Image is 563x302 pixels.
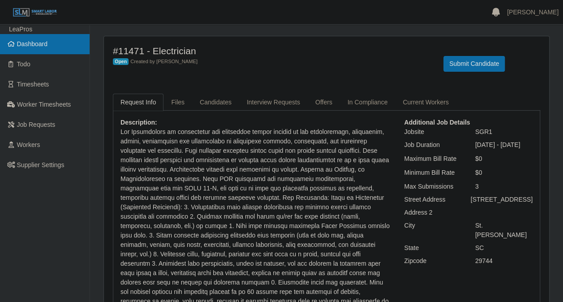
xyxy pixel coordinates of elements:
b: Additional Job Details [404,119,470,126]
a: Offers [308,94,340,111]
div: SC [468,243,539,253]
div: Job Duration [397,140,468,150]
b: Description: [120,119,157,126]
div: $0 [468,154,539,164]
div: 29744 [468,256,539,266]
div: City [397,221,468,240]
span: Open [113,58,129,65]
span: Worker Timesheets [17,101,71,108]
a: Current Workers [395,94,456,111]
span: Supplier Settings [17,161,64,168]
span: Workers [17,141,40,148]
a: [PERSON_NAME] [507,8,559,17]
div: $0 [468,168,539,177]
div: St. [PERSON_NAME] [468,221,539,240]
div: Maximum Bill Rate [397,154,468,164]
span: Job Requests [17,121,56,128]
div: Address 2 [397,208,468,217]
a: Files [163,94,192,111]
a: In Compliance [340,94,395,111]
div: Minimum Bill Rate [397,168,468,177]
span: Dashboard [17,40,48,47]
div: Max Submissions [397,182,468,191]
a: Request Info [113,94,163,111]
span: Timesheets [17,81,49,88]
div: 3 [468,182,539,191]
a: Interview Requests [239,94,308,111]
div: SGR1 [468,127,539,137]
span: Created by [PERSON_NAME] [130,59,198,64]
div: State [397,243,468,253]
span: LeaPros [9,26,32,33]
button: Submit Candidate [443,56,505,72]
div: Street Address [397,195,464,204]
div: [DATE] - [DATE] [468,140,539,150]
div: Jobsite [397,127,468,137]
img: SLM Logo [13,8,57,17]
div: [STREET_ADDRESS] [464,195,539,204]
a: Candidates [192,94,239,111]
h4: #11471 - Electrician [113,45,430,56]
div: Zipcode [397,256,468,266]
span: Todo [17,60,30,68]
